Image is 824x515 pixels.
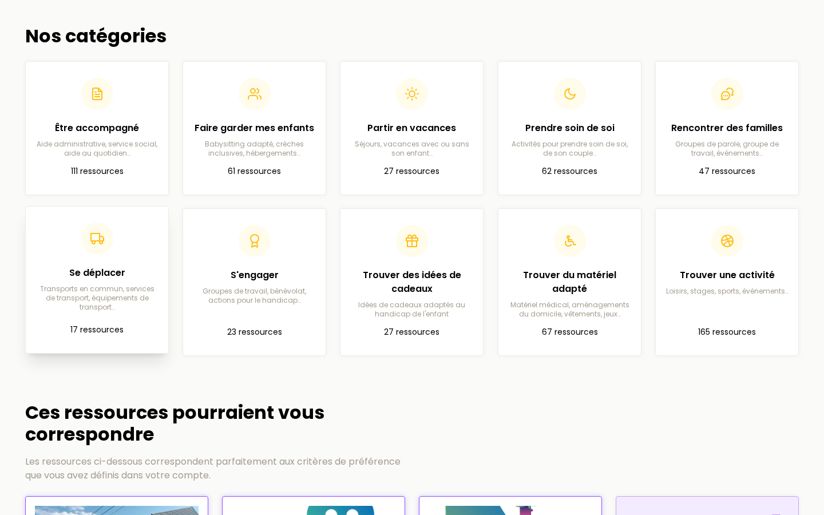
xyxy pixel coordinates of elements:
[35,323,159,337] p: 17 ressources
[192,326,316,339] p: 23 ressources
[25,455,410,482] p: Les ressources ci-dessous correspondent parfaitement aux critères de préférence que vous avez déf...
[35,266,159,280] h2: Se déplacer
[183,208,326,356] a: S'engagerGroupes de travail, bénévolat, actions pour le handicap…23 ressources
[35,140,159,158] p: Aide administrative, service social, aide au quotidien…
[350,140,474,158] p: Séjours, vacances avec ou sans son enfant…
[192,140,316,158] p: Babysitting adapté, crèches inclusives, hébergements…
[665,268,789,282] h2: Trouver une activité
[350,326,474,339] p: 27 ressources
[655,208,799,356] a: Trouver une activitéLoisirs, stages, sports, événements…165 ressources
[192,165,316,179] p: 61 ressources
[350,165,474,179] p: 27 ressources
[665,165,789,179] p: 47 ressources
[508,121,632,135] h2: Prendre soin de soi
[25,206,169,354] a: Se déplacerTransports en commun, services de transport, équipements de transport…17 ressources
[665,326,789,339] p: 165 ressources
[350,121,474,135] h2: Partir en vacances
[35,165,159,179] p: 111 ressources
[498,61,641,195] a: Prendre soin de soiActivités pour prendre soin de soi, de son couple…62 ressources
[508,268,632,296] h2: Trouver du matériel adapté
[340,208,484,356] a: Trouver des idées de cadeauxIdées de cadeaux adaptés au handicap de l'enfant27 ressources
[25,25,799,47] h2: Nos catégories
[508,300,632,319] p: Matériel médical, aménagements du domicile, vêtements, jeux…
[665,121,789,135] h2: Rencontrer des familles
[655,61,799,195] a: Rencontrer des famillesGroupes de parole, groupe de travail, événements…47 ressources
[192,268,316,282] h2: S'engager
[183,61,326,195] a: Faire garder mes enfantsBabysitting adapté, crèches inclusives, hébergements…61 ressources
[35,284,159,312] p: Transports en commun, services de transport, équipements de transport…
[665,140,789,158] p: Groupes de parole, groupe de travail, événements…
[508,140,632,158] p: Activités pour prendre soin de soi, de son couple…
[35,121,159,135] h2: Être accompagné
[25,402,410,446] h2: Ces ressources pourraient vous correspondre
[498,208,641,356] a: Trouver du matériel adaptéMatériel médical, aménagements du domicile, vêtements, jeux…67 ressources
[508,326,632,339] p: 67 ressources
[192,121,316,135] h2: Faire garder mes enfants
[350,268,474,296] h2: Trouver des idées de cadeaux
[350,300,474,319] p: Idées de cadeaux adaptés au handicap de l'enfant
[665,287,789,296] p: Loisirs, stages, sports, événements…
[192,287,316,305] p: Groupes de travail, bénévolat, actions pour le handicap…
[508,165,632,179] p: 62 ressources
[25,61,169,195] a: Être accompagnéAide administrative, service social, aide au quotidien…111 ressources
[340,61,484,195] a: Partir en vacancesSéjours, vacances avec ou sans son enfant…27 ressources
